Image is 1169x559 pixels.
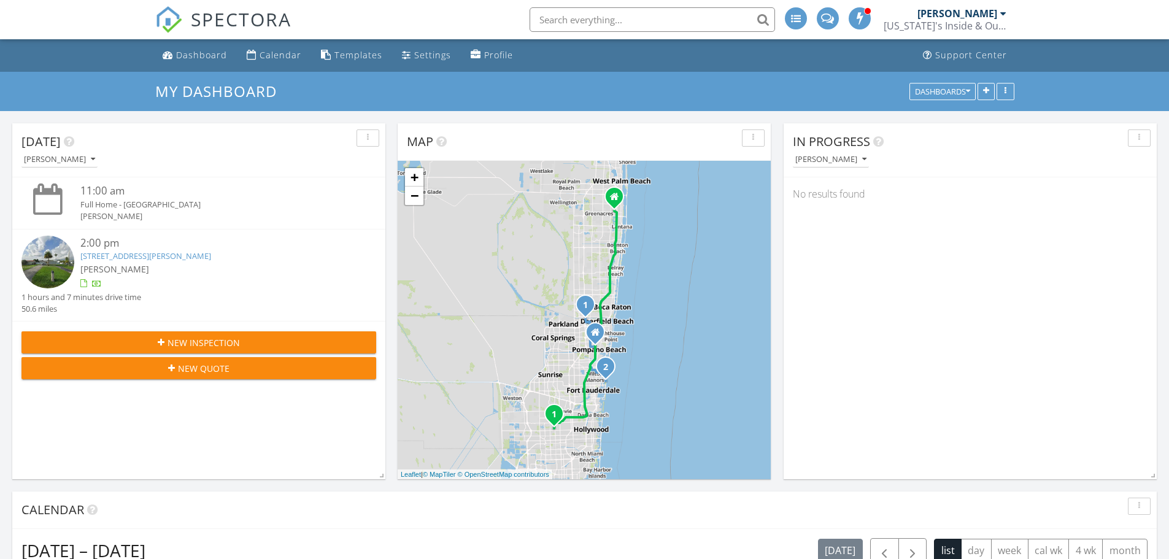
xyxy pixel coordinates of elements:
button: [PERSON_NAME] [21,152,98,168]
div: 50.6 miles [21,303,141,315]
i: 1 [583,301,588,310]
div: [PERSON_NAME] [917,7,997,20]
a: © MapTiler [423,471,456,478]
a: Support Center [918,44,1012,67]
a: Zoom out [405,187,423,205]
span: [PERSON_NAME] [80,263,149,275]
a: SPECTORA [155,17,291,42]
a: Settings [397,44,456,67]
button: New Quote [21,357,376,379]
a: [STREET_ADDRESS][PERSON_NAME] [80,250,211,261]
div: [PERSON_NAME] [795,155,866,164]
div: [PERSON_NAME] [80,210,347,222]
span: Map [407,133,433,150]
span: In Progress [793,133,870,150]
span: [DATE] [21,133,61,150]
i: 2 [603,363,608,372]
a: My Dashboard [155,81,287,101]
div: Calendar [260,49,301,61]
div: 4551 NW 7th St, Deerfield Beach, FL 33442 [585,304,593,312]
a: Zoom in [405,168,423,187]
a: © OpenStreetMap contributors [458,471,549,478]
div: 1554 NW 7th Lane, Pompano Beach FL 33060 [595,332,603,339]
a: Templates [316,44,387,67]
a: Dashboard [158,44,232,67]
div: 8950 Johnson St , Pembroke Pines, FL 33024 [554,414,561,421]
div: Templates [334,49,382,61]
div: [PERSON_NAME] [24,155,95,164]
span: New Quote [178,362,230,375]
input: Search everything... [530,7,775,32]
div: 11:00 am [80,183,347,199]
a: Leaflet [401,471,421,478]
img: streetview [21,236,74,288]
button: New Inspection [21,331,376,353]
div: Support Center [935,49,1007,61]
div: No results found [784,177,1157,210]
a: Profile [466,44,518,67]
div: 2:00 pm [80,236,347,251]
img: The Best Home Inspection Software - Spectora [155,6,182,33]
div: | [398,469,552,480]
i: 1 [552,411,557,419]
span: SPECTORA [191,6,291,32]
div: Dashboard [176,49,227,61]
a: 2:00 pm [STREET_ADDRESS][PERSON_NAME] [PERSON_NAME] 1 hours and 7 minutes drive time 50.6 miles [21,236,376,315]
span: Calendar [21,501,84,518]
div: 3322 NE 16th Pl, Fort Lauderdale, FL 33305 [606,366,613,374]
a: Calendar [242,44,306,67]
button: Dashboards [909,83,976,100]
div: Florida's Inside & Out Inspections [884,20,1006,32]
span: New Inspection [168,336,240,349]
div: Profile [484,49,513,61]
button: [PERSON_NAME] [793,152,869,168]
div: 1 hours and 7 minutes drive time [21,291,141,303]
div: Dashboards [915,87,970,96]
div: 1127 Vermilion Drive, Lake Worth Beach FL 33461 [614,196,622,204]
div: Full Home - [GEOGRAPHIC_DATA] [80,199,347,210]
div: Settings [414,49,451,61]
